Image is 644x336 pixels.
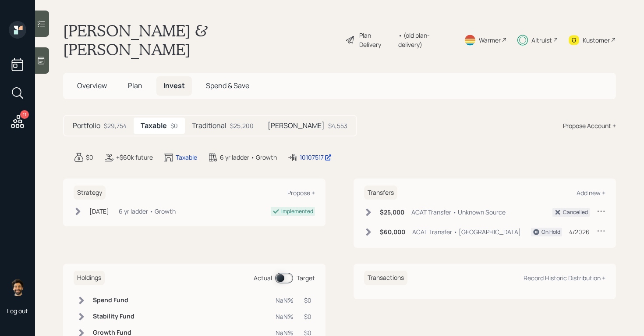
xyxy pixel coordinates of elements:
[163,81,185,90] span: Invest
[89,207,109,216] div: [DATE]
[304,296,311,305] div: $0
[300,153,332,162] div: 10107517
[583,36,610,45] div: Kustomer
[77,81,107,90] span: Overview
[63,21,338,59] h1: [PERSON_NAME] & [PERSON_NAME]
[276,296,294,305] div: NaN%
[541,228,560,236] div: On Hold
[170,121,178,130] div: $0
[104,121,127,130] div: $29,754
[577,189,605,197] div: Add new +
[141,122,167,130] h5: Taxable
[206,81,249,90] span: Spend & Save
[93,313,134,320] h6: Stability Fund
[287,189,315,197] div: Propose +
[192,122,226,130] h5: Traditional
[328,121,347,130] div: $4,553
[380,209,404,216] h6: $25,000
[74,186,106,200] h6: Strategy
[93,297,134,304] h6: Spend Fund
[364,186,397,200] h6: Transfers
[276,312,294,321] div: NaN%
[364,271,407,285] h6: Transactions
[531,36,552,45] div: Altruist
[304,312,311,321] div: $0
[524,274,605,282] div: Record Historic Distribution +
[479,36,501,45] div: Warmer
[412,227,521,236] div: ACAT Transfer • [GEOGRAPHIC_DATA]
[20,110,29,119] div: 11
[74,271,105,285] h6: Holdings
[116,153,153,162] div: +$60k future
[411,207,506,217] div: ACAT Transfer • Unknown Source
[73,122,100,130] h5: Portfolio
[176,153,197,162] div: Taxable
[569,227,590,236] div: 4/2026
[268,122,325,130] h5: [PERSON_NAME]
[7,307,28,315] div: Log out
[281,207,313,215] div: Implemented
[398,31,453,49] div: • (old plan-delivery)
[230,121,254,130] div: $25,200
[380,229,405,236] h6: $60,000
[254,273,272,282] div: Actual
[297,273,315,282] div: Target
[359,31,394,49] div: Plan Delivery
[563,208,588,216] div: Cancelled
[86,153,93,162] div: $0
[563,121,616,130] div: Propose Account +
[9,279,26,296] img: eric-schwartz-headshot.png
[128,81,142,90] span: Plan
[220,153,277,162] div: 6 yr ladder • Growth
[119,207,176,216] div: 6 yr ladder • Growth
